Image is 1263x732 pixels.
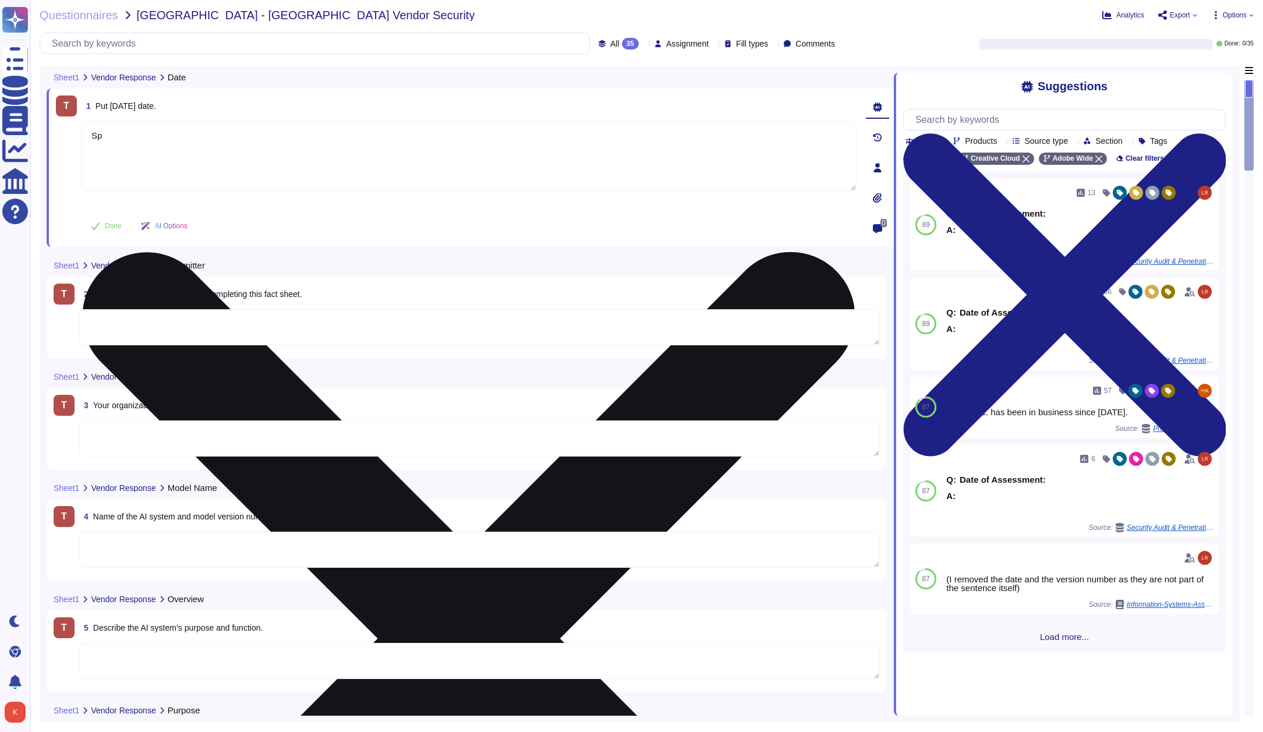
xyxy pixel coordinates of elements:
div: 35 [622,38,639,49]
span: Put [DATE] date. [95,101,156,111]
span: Source: [1089,523,1214,532]
span: Load more... [903,632,1226,641]
span: 4 [79,512,89,521]
span: 89 [922,320,929,327]
span: Assignment [666,40,709,48]
input: Search by keywords [910,109,1225,130]
span: Source: [1089,600,1214,609]
span: Export [1170,12,1190,19]
img: user [1198,186,1212,200]
span: Sheet1 [54,595,79,603]
span: Done: [1225,41,1240,47]
div: T [54,506,75,527]
span: [GEOGRAPHIC_DATA] - [GEOGRAPHIC_DATA] Vendor Security [137,9,475,21]
textarea: S [82,121,857,191]
button: Analytics [1102,10,1144,20]
span: Sheet1 [54,706,79,715]
div: T [54,395,75,416]
span: 0 / 35 [1243,41,1254,47]
span: 87 [922,404,929,411]
span: Sheet1 [54,373,79,381]
span: Information-Systems-Asset-Management-Policy (2).pdf [1127,601,1214,608]
span: 5 [79,624,89,632]
img: user [1198,452,1212,466]
span: Sheet1 [54,261,79,270]
input: Search by keywords [46,33,589,54]
span: 87 [922,575,929,582]
span: Fill types [736,40,768,48]
img: user [1198,285,1212,299]
span: All [610,40,620,48]
span: 3 [79,401,89,409]
div: T [54,617,75,638]
img: user [1198,384,1212,398]
span: 87 [922,487,929,494]
div: T [56,96,77,116]
button: user [2,699,34,725]
span: Sheet1 [54,484,79,492]
span: Comments [795,40,835,48]
span: Questionnaires [40,9,118,21]
img: user [1198,551,1212,565]
div: T [54,284,75,305]
span: Security Audit & Penetration test [1127,524,1214,531]
span: 0 [880,219,887,227]
span: Options [1223,12,1247,19]
span: 2 [79,290,89,298]
div: (I removed the date and the version number as they are not part of the sentence itself) [946,575,1214,592]
span: Analytics [1116,12,1144,19]
img: user [5,702,26,723]
span: 1 [82,102,91,110]
span: 89 [922,221,929,228]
